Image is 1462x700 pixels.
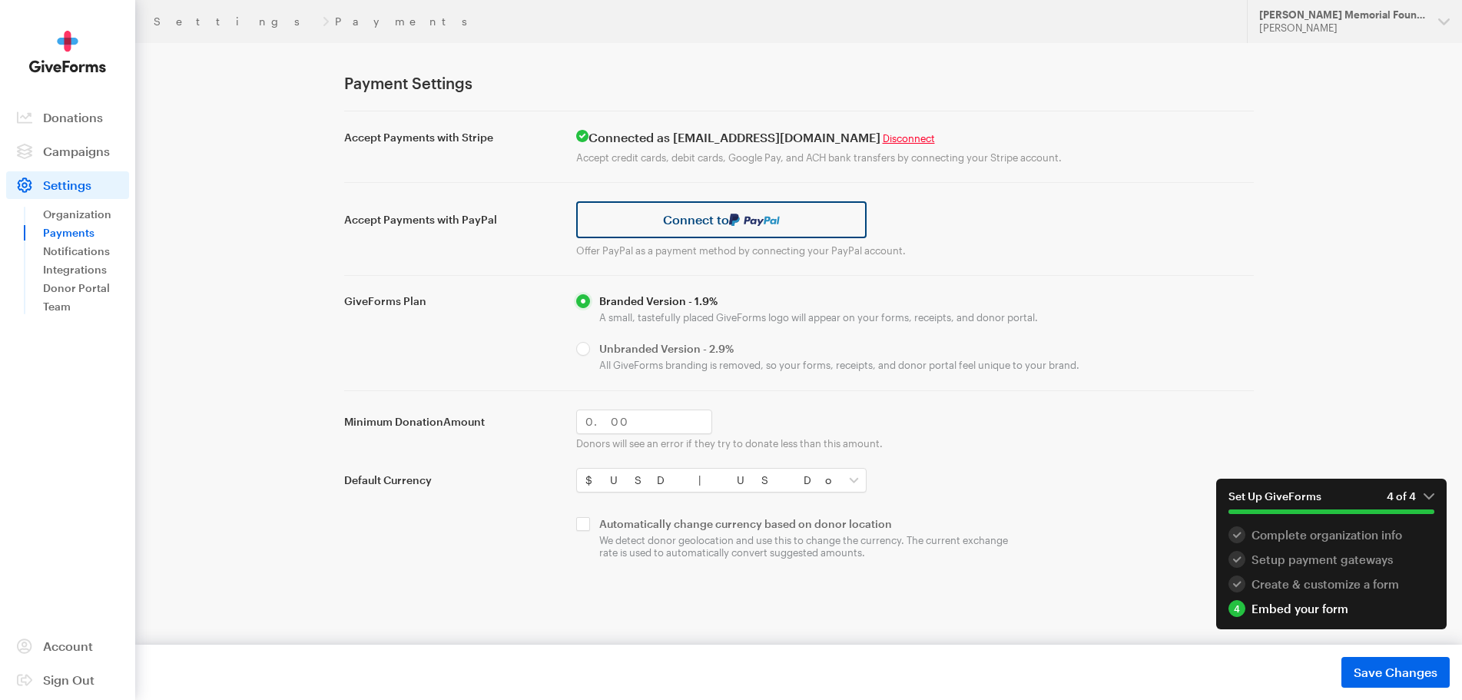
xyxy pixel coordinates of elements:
a: Payments [43,224,129,242]
label: Accept Payments with PayPal [344,213,558,227]
div: [PERSON_NAME] [1259,22,1426,35]
span: Account [43,639,93,653]
label: GiveForms Plan [344,294,558,308]
a: 1 Complete organization info [1228,526,1434,543]
a: Settings [6,171,129,199]
div: [PERSON_NAME] Memorial Foundation [1259,8,1426,22]
div: Complete organization info [1228,526,1434,543]
p: Donors will see an error if they try to donate less than this amount. [576,437,1254,450]
div: 1 [1228,526,1245,543]
span: Amount [443,415,485,428]
p: Offer PayPal as a payment method by connecting your PayPal account. [576,244,1254,257]
a: Team [43,297,129,316]
span: Campaigns [43,144,110,158]
a: Campaigns [6,138,129,165]
div: 3 [1228,576,1245,592]
h4: Connected as [EMAIL_ADDRESS][DOMAIN_NAME] [576,130,1254,145]
h1: Payment Settings [344,74,1254,92]
a: 3 Create & customize a form [1228,576,1434,592]
label: Default Currency [344,473,558,487]
div: 4 [1228,600,1245,617]
a: 2 Setup payment gateways [1228,551,1434,568]
img: paypal-036f5ec2d493c1c70c99b98eb3a666241af203a93f3fc3b8b64316794b4dcd3f.svg [729,214,780,226]
a: Integrations [43,260,129,279]
img: GiveForms [29,31,106,73]
a: Notifications [43,242,129,260]
a: Connect to [576,201,867,238]
a: Donations [6,104,129,131]
a: Disconnect [883,132,935,144]
a: Sign Out [6,666,129,694]
p: Accept credit cards, debit cards, Google Pay, and ACH bank transfers by connecting your Stripe ac... [576,151,1254,164]
a: Account [6,632,129,660]
span: Donations [43,110,103,124]
div: Embed your form [1228,600,1434,617]
div: 2 [1228,551,1245,568]
span: Save Changes [1354,663,1437,682]
div: Setup payment gateways [1228,551,1434,568]
a: Settings [154,15,317,28]
a: Organization [43,205,129,224]
em: 4 of 4 [1387,489,1434,503]
span: Sign Out [43,672,94,687]
input: 0.00 [576,410,712,434]
button: Save Changes [1341,657,1450,688]
label: Accept Payments with Stripe [344,131,558,144]
span: Settings [43,177,91,192]
button: Set Up GiveForms4 of 4 [1216,479,1447,526]
div: Create & customize a form [1228,576,1434,592]
label: Minimum Donation [344,415,558,429]
a: 4 Embed your form [1228,600,1434,617]
a: Donor Portal [43,279,129,297]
